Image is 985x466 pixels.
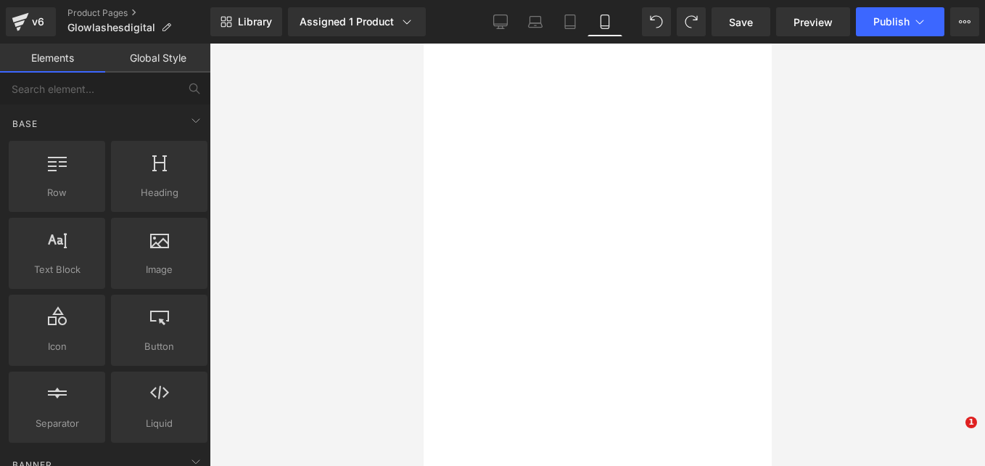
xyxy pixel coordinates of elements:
[11,117,39,131] span: Base
[776,7,850,36] a: Preview
[105,44,210,73] a: Global Style
[6,7,56,36] a: v6
[588,7,622,36] a: Mobile
[13,185,101,200] span: Row
[950,7,979,36] button: More
[794,15,833,30] span: Preview
[115,339,203,354] span: Button
[965,417,977,428] span: 1
[856,7,944,36] button: Publish
[873,16,910,28] span: Publish
[115,416,203,431] span: Liquid
[13,262,101,277] span: Text Block
[115,185,203,200] span: Heading
[677,7,706,36] button: Redo
[936,417,970,451] iframe: Intercom live chat
[13,339,101,354] span: Icon
[553,7,588,36] a: Tablet
[483,7,518,36] a: Desktop
[29,12,47,31] div: v6
[210,7,282,36] a: New Library
[238,15,272,28] span: Library
[729,15,753,30] span: Save
[13,416,101,431] span: Separator
[67,22,155,33] span: Glowlashesdigital
[642,7,671,36] button: Undo
[115,262,203,277] span: Image
[518,7,553,36] a: Laptop
[300,15,414,29] div: Assigned 1 Product
[67,7,210,19] a: Product Pages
